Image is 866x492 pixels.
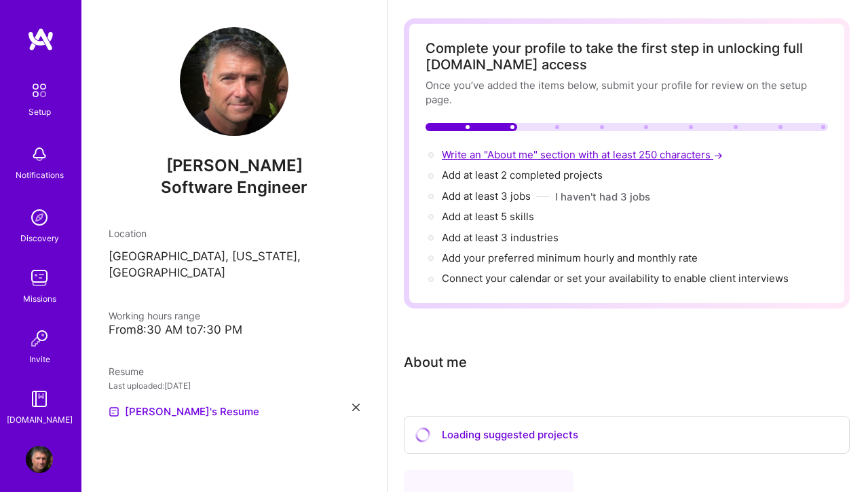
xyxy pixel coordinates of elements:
[23,292,56,306] div: Missions
[26,325,53,352] img: Invite
[426,40,828,73] div: Complete your profile to take the first step in unlocking full [DOMAIN_NAME] access
[109,323,360,337] div: From 8:30 AM to 7:30 PM
[180,27,288,136] img: User Avatar
[20,231,59,245] div: Discovery
[27,27,54,52] img: logo
[26,385,53,412] img: guide book
[109,366,144,377] span: Resume
[16,168,64,182] div: Notifications
[555,190,650,204] button: I haven't had 3 jobs
[161,177,307,197] span: Software Engineer
[442,272,789,285] span: Connect your calendar or set your availability to enable client interviews
[442,190,531,203] span: Add at least 3 jobs
[442,231,559,244] span: Add at least 3 industries
[442,210,534,223] span: Add at least 5 skills
[109,156,360,176] span: [PERSON_NAME]
[442,169,603,181] span: Add at least 2 completed projects
[109,406,119,417] img: Resume
[29,105,51,119] div: Setup
[109,249,360,281] p: [GEOGRAPHIC_DATA], [US_STATE], [GEOGRAPHIC_DATA]
[713,148,723,162] span: →
[109,310,200,321] span: Working hours range
[109,379,360,393] div: Last uploaded: [DATE]
[426,78,828,107] div: Once you’ve added the items below, submit your profile for review on the setup page.
[26,446,53,473] img: User Avatar
[109,226,360,241] div: Location
[352,404,360,411] i: icon Close
[413,425,433,445] i: icon CircleLoadingViolet
[404,352,467,372] div: About me
[29,352,50,366] div: Invite
[404,416,850,455] div: Loading suggested projects
[109,404,259,420] a: [PERSON_NAME]'s Resume
[26,204,53,231] img: discovery
[26,141,53,168] img: bell
[7,412,73,427] div: [DOMAIN_NAME]
[442,251,698,264] span: Add your preferred minimum hourly and monthly rate
[442,148,726,161] span: Write an "About me" section with at least 250 characters
[25,76,54,105] img: setup
[22,446,56,473] a: User Avatar
[26,264,53,292] img: teamwork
